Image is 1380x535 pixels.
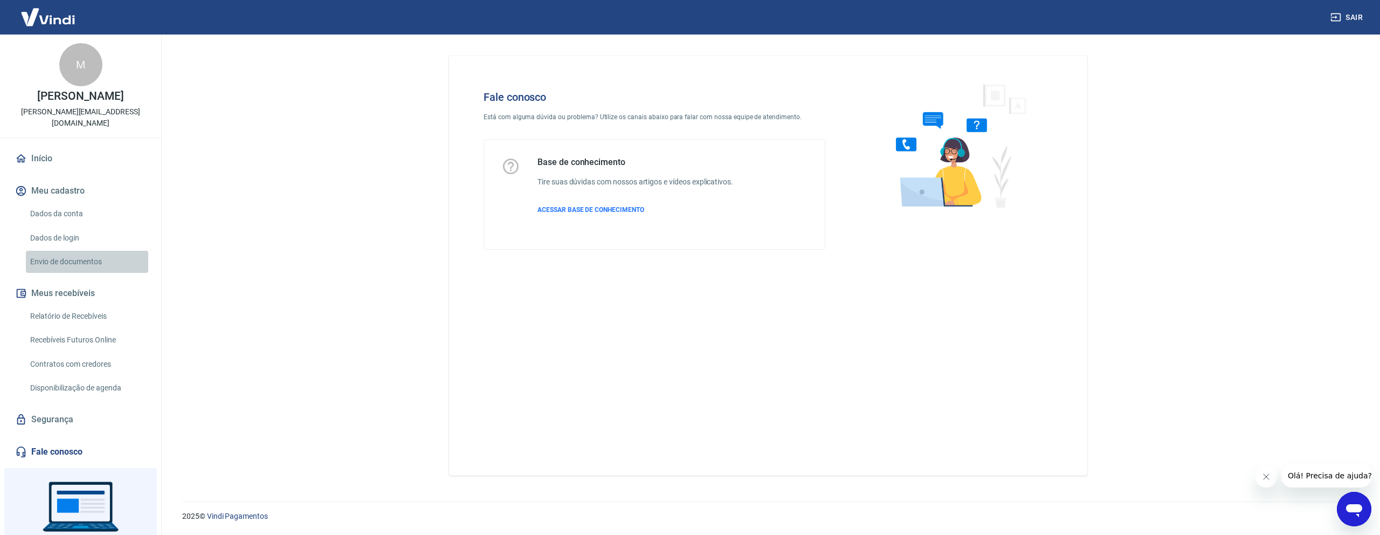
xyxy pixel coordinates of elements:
[874,73,1038,217] img: Fale conosco
[26,251,148,273] a: Envio de documentos
[1281,464,1371,488] iframe: Mensagem da empresa
[26,329,148,351] a: Recebíveis Futuros Online
[59,43,102,86] div: M
[182,511,1354,522] p: 2025 ©
[1328,8,1367,28] button: Sair
[13,1,83,33] img: Vindi
[26,203,148,225] a: Dados da conta
[13,408,148,431] a: Segurança
[484,91,825,104] h4: Fale conosco
[1337,492,1371,526] iframe: Botão para abrir a janela de mensagens
[13,179,148,203] button: Meu cadastro
[537,157,733,168] h5: Base de conhecimento
[13,282,148,305] button: Meus recebíveis
[9,106,153,129] p: [PERSON_NAME][EMAIL_ADDRESS][DOMAIN_NAME]
[26,227,148,249] a: Dados de login
[537,176,733,188] h6: Tire suas dúvidas com nossos artigos e vídeos explicativos.
[6,8,91,16] span: Olá! Precisa de ajuda?
[484,112,825,122] p: Está com alguma dúvida ou problema? Utilize os canais abaixo para falar com nossa equipe de atend...
[26,377,148,399] a: Disponibilização de agenda
[13,440,148,464] a: Fale conosco
[537,206,644,214] span: ACESSAR BASE DE CONHECIMENTO
[207,512,268,520] a: Vindi Pagamentos
[26,353,148,375] a: Contratos com credores
[26,305,148,327] a: Relatório de Recebíveis
[13,147,148,170] a: Início
[37,91,123,102] p: [PERSON_NAME]
[1255,466,1277,488] iframe: Fechar mensagem
[537,205,733,215] a: ACESSAR BASE DE CONHECIMENTO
